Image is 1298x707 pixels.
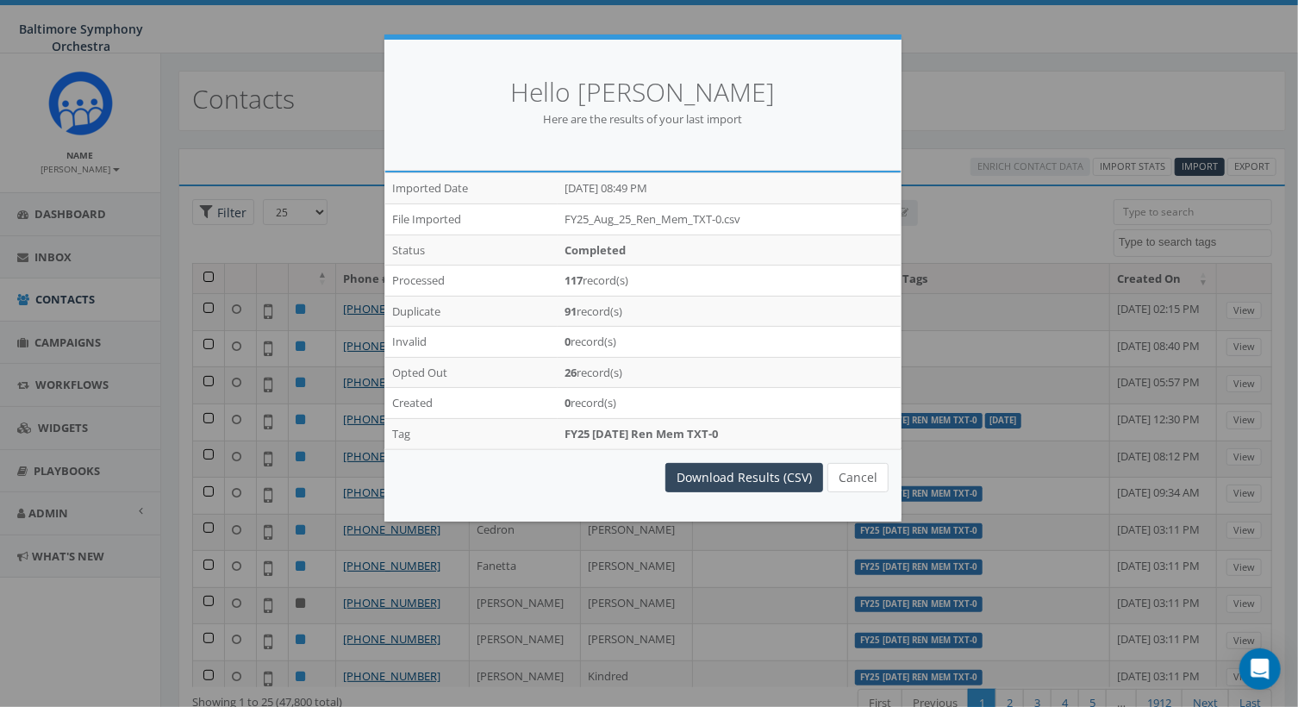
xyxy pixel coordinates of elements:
td: Processed [385,266,558,297]
strong: FY25 [DATE] Ren Mem TXT-0 [565,426,718,441]
td: FY25_Aug_25_Ren_Mem_TXT-0.csv [558,203,901,235]
strong: 0 [565,334,571,349]
strong: Completed [565,242,626,258]
strong: 0 [565,395,571,410]
strong: 117 [565,272,583,288]
td: record(s) [558,388,901,419]
strong: 91 [565,303,577,319]
td: Tag [385,418,558,448]
td: record(s) [558,357,901,388]
h5: Hello [PERSON_NAME] [410,74,876,111]
div: Open Intercom Messenger [1239,648,1281,690]
strong: 26 [565,365,577,380]
a: Download Results (CSV) [665,463,823,492]
td: record(s) [558,266,901,297]
td: Duplicate [385,296,558,327]
p: Here are the results of your last import [410,111,876,128]
td: Imported Date [385,173,558,204]
td: record(s) [558,327,901,358]
button: Cancel [827,463,889,492]
td: Opted Out [385,357,558,388]
td: Status [385,235,558,266]
td: [DATE] 08:49 PM [558,173,901,204]
td: record(s) [558,296,901,327]
td: File Imported [385,203,558,235]
td: Created [385,388,558,419]
td: Invalid [385,327,558,358]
